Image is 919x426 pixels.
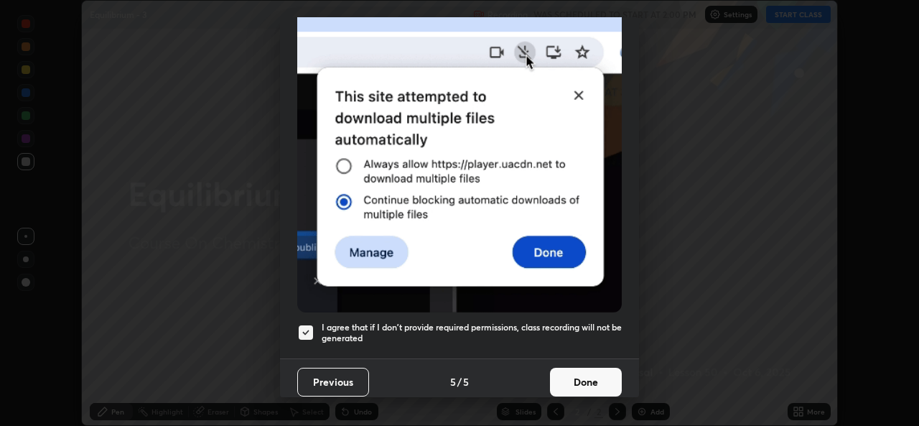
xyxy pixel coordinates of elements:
[550,368,622,397] button: Done
[297,368,369,397] button: Previous
[450,374,456,389] h4: 5
[322,322,622,344] h5: I agree that if I don't provide required permissions, class recording will not be generated
[457,374,462,389] h4: /
[463,374,469,389] h4: 5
